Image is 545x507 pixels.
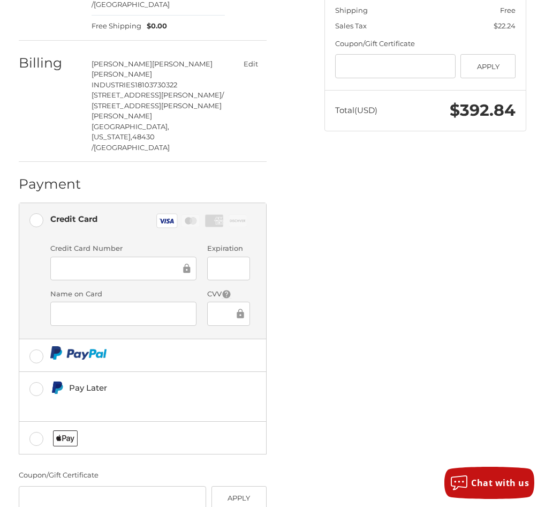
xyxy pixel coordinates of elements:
div: Coupon/Gift Certificate [19,470,267,481]
span: [PERSON_NAME] [152,59,213,68]
iframe: Secure Credit Card Frame - Credit Card Number [58,262,181,274]
span: Sales Tax [335,21,367,30]
span: / [STREET_ADDRESS][PERSON_NAME] [92,91,224,110]
span: Shipping [335,6,368,14]
span: $392.84 [450,100,516,120]
label: Expiration [207,243,251,254]
label: CVV [207,289,251,300]
h2: Billing [19,55,81,71]
span: Chat with us [471,477,529,489]
iframe: PayPal Message 1 [50,399,250,408]
span: Free [500,6,516,14]
div: Pay Later [69,379,251,397]
button: Apply [460,54,516,78]
span: [PERSON_NAME][GEOGRAPHIC_DATA], [92,111,169,131]
span: [PERSON_NAME] INDUSTRIES [92,70,152,89]
button: Edit [236,56,267,72]
span: [PERSON_NAME] [92,59,152,68]
img: Applepay icon [53,430,78,446]
span: [GEOGRAPHIC_DATA] [94,143,170,152]
label: Name on Card [50,289,196,300]
div: Coupon/Gift Certificate [335,39,516,49]
iframe: Secure Credit Card Frame - Expiration Date [215,262,243,274]
div: Credit Card [50,210,97,228]
span: [STREET_ADDRESS][PERSON_NAME] [92,91,222,99]
span: Total (USD) [335,105,377,115]
span: 18103730322 [135,80,177,89]
label: Credit Card Number [50,243,196,254]
span: Free Shipping [92,21,141,32]
input: Gift Certificate or Coupon Code [335,54,456,78]
span: $0.00 [141,21,167,32]
span: 48430 / [92,132,155,152]
span: $22.24 [494,21,516,30]
button: Chat with us [444,467,534,499]
iframe: Secure Credit Card Frame - CVV [215,308,235,320]
img: Pay Later icon [50,381,64,394]
span: [US_STATE], [92,132,132,141]
iframe: Secure Credit Card Frame - Cardholder Name [58,308,189,320]
h2: Payment [19,176,81,192]
img: PayPal icon [50,346,107,360]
